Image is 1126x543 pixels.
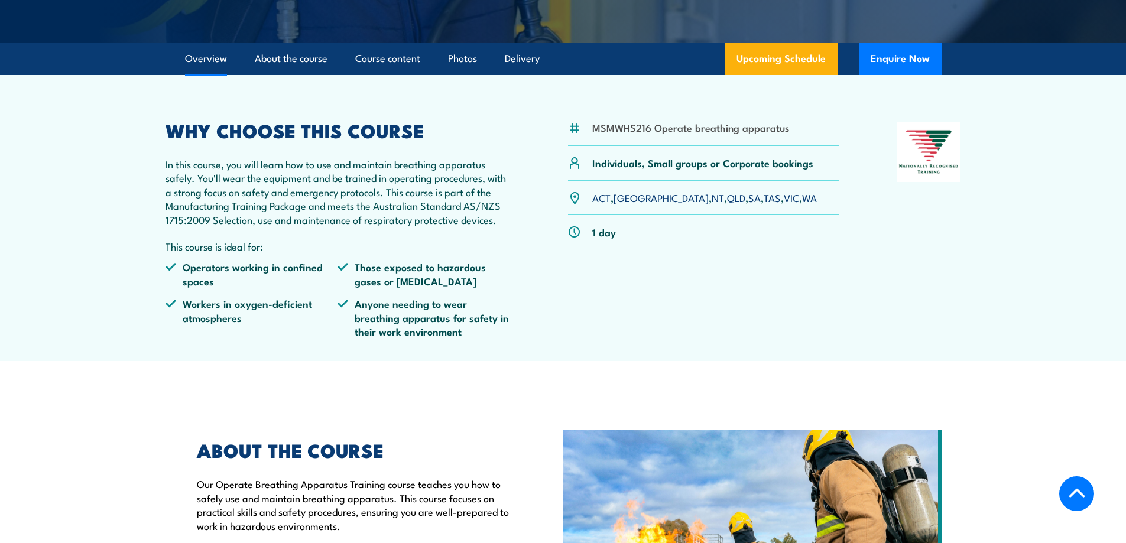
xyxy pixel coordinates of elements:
[185,43,227,74] a: Overview
[166,157,511,226] p: In this course, you will learn how to use and maintain breathing apparatus safely. You'll wear th...
[592,156,813,170] p: Individuals, Small groups or Corporate bookings
[784,190,799,204] a: VIC
[338,297,510,338] li: Anyone needing to wear breathing apparatus for safety in their work environment
[592,225,616,239] p: 1 day
[802,190,817,204] a: WA
[712,190,724,204] a: NT
[727,190,745,204] a: QLD
[166,297,338,338] li: Workers in oxygen-deficient atmospheres
[448,43,477,74] a: Photos
[725,43,838,75] a: Upcoming Schedule
[764,190,781,204] a: TAS
[614,190,709,204] a: [GEOGRAPHIC_DATA]
[197,477,509,532] p: Our Operate Breathing Apparatus Training course teaches you how to safely use and maintain breath...
[166,239,511,253] p: This course is ideal for:
[166,260,338,288] li: Operators working in confined spaces
[592,190,611,204] a: ACT
[897,122,961,182] img: Nationally Recognised Training logo.
[592,191,817,204] p: , , , , , , ,
[338,260,510,288] li: Those exposed to hazardous gases or [MEDICAL_DATA]
[197,441,509,458] h2: ABOUT THE COURSE
[166,122,511,138] h2: WHY CHOOSE THIS COURSE
[859,43,942,75] button: Enquire Now
[255,43,327,74] a: About the course
[505,43,540,74] a: Delivery
[592,121,789,134] li: MSMWHS216 Operate breathing apparatus
[355,43,420,74] a: Course content
[748,190,761,204] a: SA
